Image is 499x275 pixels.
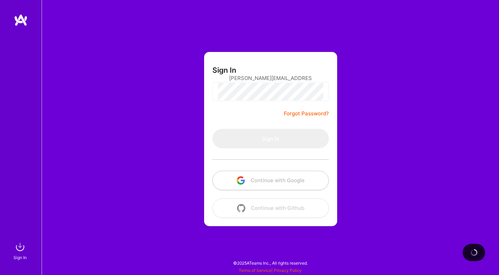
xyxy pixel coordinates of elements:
a: Privacy Policy [274,268,302,273]
button: Sign In [212,129,329,148]
a: sign inSign In [15,240,27,261]
span: | [239,268,302,273]
img: icon [237,204,245,212]
h3: Sign In [212,66,236,74]
button: Continue with Github [212,198,329,218]
img: logo [14,14,28,26]
a: Terms of Service [239,268,271,273]
input: Email... [229,69,312,87]
div: © 2025 ATeams Inc., All rights reserved. [42,254,499,272]
img: icon [237,176,245,185]
img: sign in [13,240,27,254]
a: Forgot Password? [284,109,329,118]
button: Continue with Google [212,171,329,190]
img: loading [469,248,478,257]
div: Sign In [14,254,27,261]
